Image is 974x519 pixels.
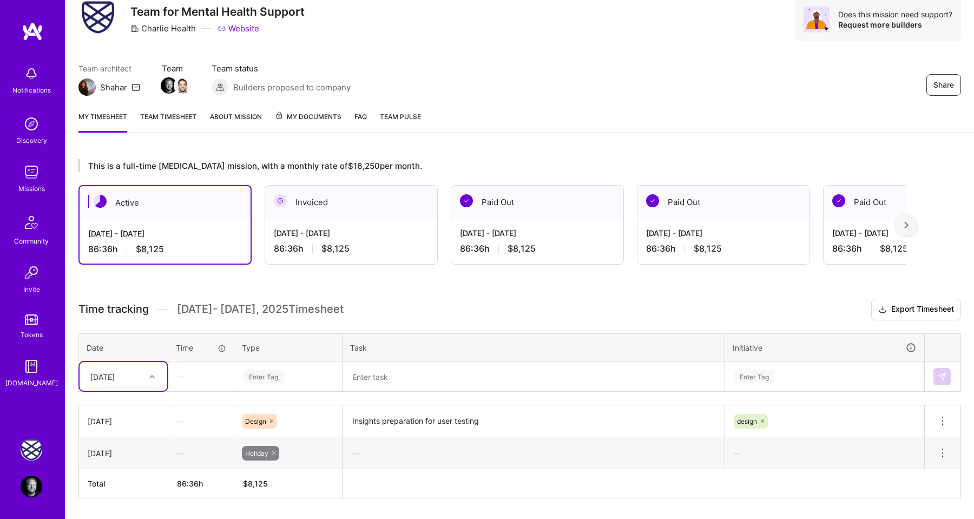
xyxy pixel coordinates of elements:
img: teamwork [21,161,42,183]
div: Initiative [733,341,917,354]
img: discovery [21,113,42,135]
div: Invite [23,284,40,295]
span: $8,125 [880,243,908,254]
div: Missions [18,183,45,194]
a: Team Pulse [380,111,421,133]
div: [DATE] - [DATE] [88,228,242,239]
i: icon Download [878,304,887,316]
span: Holiday [245,449,268,457]
img: Team Member Avatar [175,77,191,94]
img: Company Logo [82,1,114,34]
i: icon CompanyGray [130,24,139,33]
th: Total [79,469,168,498]
span: Team Pulse [380,113,421,121]
a: My Documents [275,111,341,133]
img: guide book [21,356,42,377]
a: Website [218,23,259,34]
i: icon Chevron [149,374,155,379]
img: Paid Out [832,194,845,207]
div: Request more builders [838,19,952,30]
div: 86:36 h [646,243,801,254]
div: [DATE] [90,371,115,382]
h3: Team for Mental Health Support [130,5,305,18]
div: [DOMAIN_NAME] [5,377,58,389]
img: Invoiced [274,194,287,207]
div: Invoiced [265,186,437,219]
div: [DATE] [88,448,159,459]
img: User Avatar [21,476,42,497]
div: Time [176,342,226,353]
a: My timesheet [78,111,127,133]
th: Date [79,333,168,362]
div: Charlie Health [130,23,196,34]
img: Community [18,209,44,235]
th: Task [343,333,725,362]
div: Shahar [100,82,127,93]
div: — [725,439,924,468]
div: Enter Tag [734,368,774,385]
span: Team architect [78,63,140,74]
div: [DATE] - [DATE] [646,227,801,239]
div: — [168,407,234,436]
span: design [737,417,757,425]
div: Paid Out [451,186,623,219]
span: $8,125 [136,244,164,255]
a: About Mission [210,111,262,133]
span: Team [162,63,190,74]
div: — [169,362,233,391]
th: 86:36h [168,469,234,498]
div: — [343,439,725,468]
img: Charlie Health: Team for Mental Health Support [21,439,42,461]
a: Team timesheet [140,111,197,133]
div: [DATE] [88,416,159,427]
img: logo [22,22,43,41]
div: 86:36 h [274,243,429,254]
span: Time tracking [78,303,149,316]
span: $8,125 [508,243,536,254]
th: Type [234,333,343,362]
img: Active [94,195,107,208]
button: Export Timesheet [871,299,961,320]
div: Tokens [21,329,43,340]
img: Team Member Avatar [161,77,177,94]
span: Builders proposed to company [233,82,351,93]
img: right [904,221,909,229]
span: My Documents [275,111,341,123]
div: 86:36 h [460,243,615,254]
span: Team status [212,63,351,74]
img: tokens [25,314,38,325]
a: Team Member Avatar [162,76,176,95]
span: Design [245,417,266,425]
div: Paid Out [637,186,810,219]
a: User Avatar [18,476,45,497]
img: Paid Out [646,194,659,207]
a: FAQ [354,111,367,133]
img: Paid Out [460,194,473,207]
span: $8,125 [694,243,722,254]
i: icon Mail [131,83,140,91]
div: — [168,439,234,468]
textarea: Insights preparation for user testing [344,406,723,436]
div: [DATE] - [DATE] [274,227,429,239]
div: [DATE] - [DATE] [460,227,615,239]
img: Invite [21,262,42,284]
div: Active [80,186,251,219]
img: Submit [938,372,946,381]
div: Enter Tag [243,368,284,385]
div: Discovery [16,135,47,146]
span: $8,125 [321,243,350,254]
button: Share [926,74,961,96]
img: Avatar [804,6,830,32]
div: Does this mission need support? [838,9,952,19]
a: Team Member Avatar [176,76,190,95]
div: Community [14,235,49,247]
div: Notifications [12,84,51,96]
img: bell [21,63,42,84]
div: This is a full-time [MEDICAL_DATA] mission, with a monthly rate of $16,250 per month. [78,159,906,172]
a: Charlie Health: Team for Mental Health Support [18,439,45,461]
span: Share [933,80,954,90]
span: [DATE] - [DATE] , 2025 Timesheet [177,303,344,316]
div: 86:36 h [88,244,242,255]
img: Builders proposed to company [212,78,229,96]
img: Team Architect [78,78,96,96]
